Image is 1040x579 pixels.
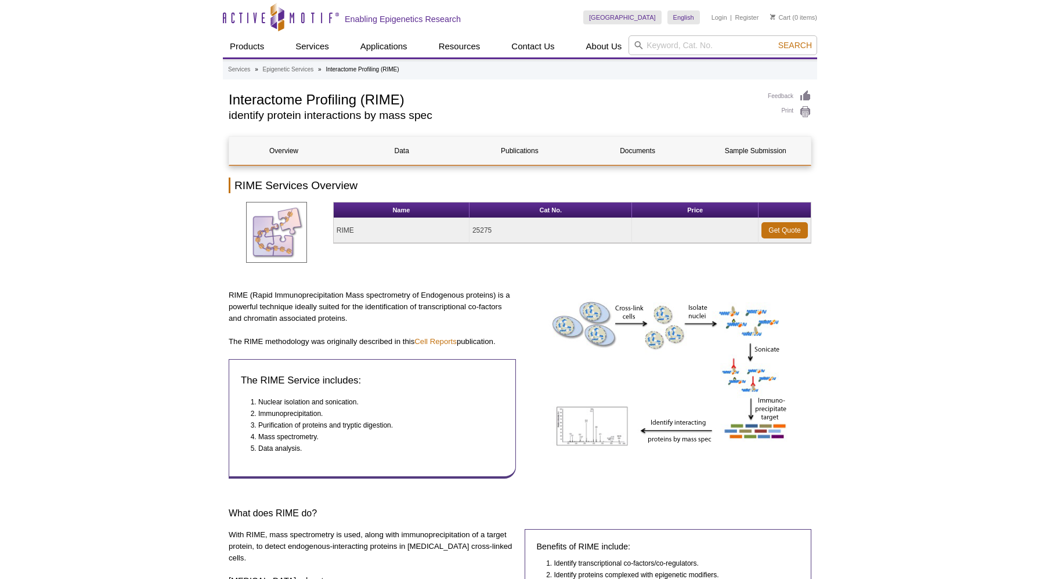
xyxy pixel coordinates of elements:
a: Cart [770,13,790,21]
li: » [255,66,258,73]
a: Sample Submission [701,137,810,165]
li: | [730,10,732,24]
h3: The RIME Service includes: [241,374,504,388]
th: Price [632,202,759,218]
a: Feedback [768,90,811,103]
td: RIME [334,218,470,243]
a: Data [347,137,456,165]
h2: RIME Services Overview [229,178,811,193]
a: Services [228,64,250,75]
button: Search [775,40,815,50]
a: Login [712,13,727,21]
td: 25275 [470,218,633,243]
a: Epigenetic Services [262,64,313,75]
li: Data analysis. [258,443,493,454]
a: Applications [353,35,414,57]
span: Search [778,41,812,50]
a: Register [735,13,759,21]
img: RIME Method [544,289,791,462]
a: Products [223,35,271,57]
h2: Enabling Epigenetics Research [345,14,461,24]
li: Immunoprecipitation. [258,408,493,419]
th: Name [334,202,470,218]
a: About Us [579,35,629,57]
a: [GEOGRAPHIC_DATA] [583,10,662,24]
a: Resources [432,35,488,57]
h1: Interactome Profiling (RIME) [229,90,756,107]
a: English [667,10,700,24]
li: Identify transcriptional co-factors/co-regulators. [554,558,789,569]
a: Cell Reports [414,337,457,346]
a: Services [288,35,336,57]
a: Get Quote [761,222,808,238]
h4: Benefits of RIME include: [537,541,800,552]
img: RIME Service [246,202,307,263]
img: Your Cart [770,14,775,20]
a: Documents [583,137,692,165]
p: The RIME methodology was originally described in this publication. [229,336,516,348]
li: Nuclear isolation and sonication. [258,396,493,408]
li: (0 items) [770,10,817,24]
h3: What does RIME do? [229,506,811,520]
p: RIME (Rapid Immunoprecipitation Mass spectrometry of Endogenous proteins) is a powerful technique... [229,289,516,324]
li: Mass spectrometry. [258,431,493,443]
a: Publications [465,137,574,165]
li: Interactome Profiling (RIME) [326,66,399,73]
p: With RIME, mass spectrometry is used, along with immunoprecipitation of a target protein, to dete... [229,529,516,564]
input: Keyword, Cat. No. [629,35,817,55]
a: Contact Us [504,35,561,57]
th: Cat No. [470,202,633,218]
h2: identify protein interactions by mass spec [229,110,756,121]
a: Overview [229,137,338,165]
a: Print [768,106,811,118]
li: » [318,66,322,73]
li: Purification of proteins and tryptic digestion. [258,419,493,431]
